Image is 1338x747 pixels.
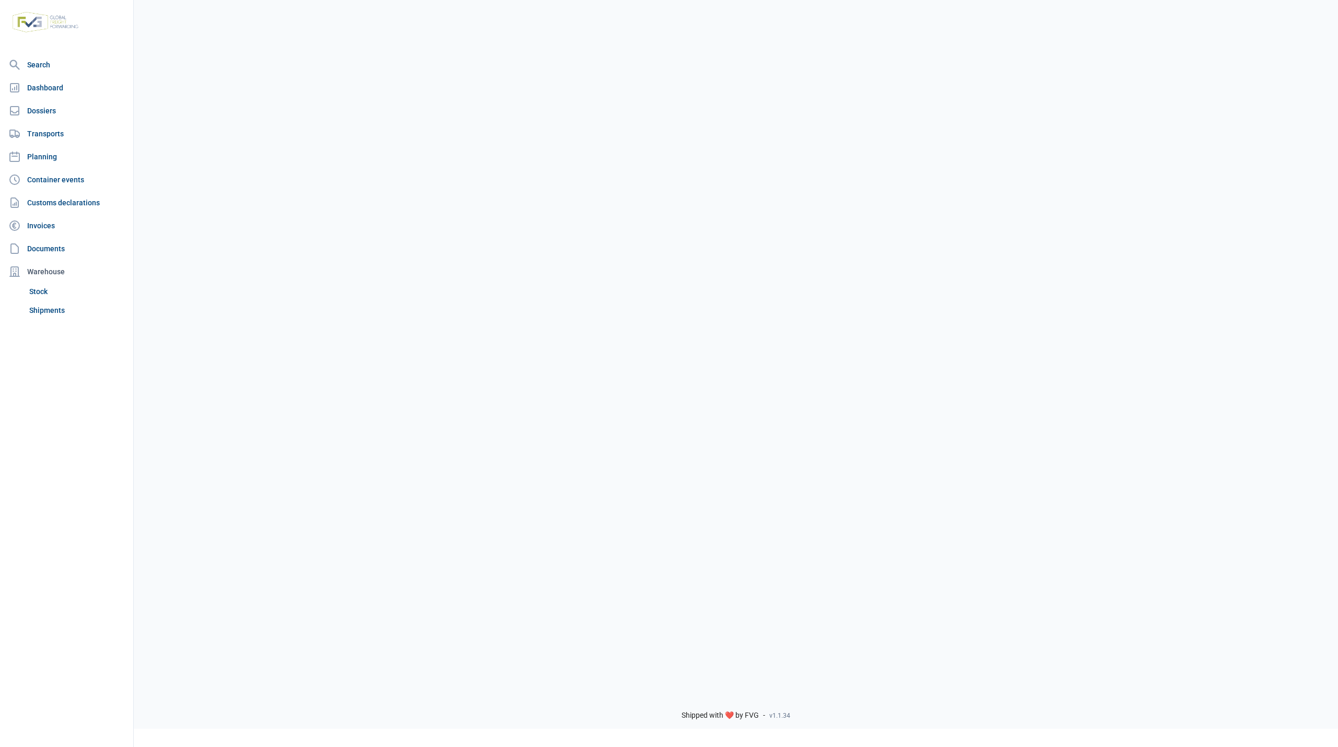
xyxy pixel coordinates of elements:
a: Documents [4,238,129,259]
a: Transports [4,123,129,144]
a: Invoices [4,215,129,236]
a: Shipments [25,301,129,320]
span: - [763,711,765,720]
span: v1.1.34 [769,711,790,720]
a: Dashboard [4,77,129,98]
div: Warehouse [4,261,129,282]
a: Stock [25,282,129,301]
a: Search [4,54,129,75]
a: Container events [4,169,129,190]
span: Shipped with ❤️ by FVG [682,711,759,720]
a: Planning [4,146,129,167]
img: FVG - Global freight forwarding [8,8,83,37]
a: Dossiers [4,100,129,121]
a: Customs declarations [4,192,129,213]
